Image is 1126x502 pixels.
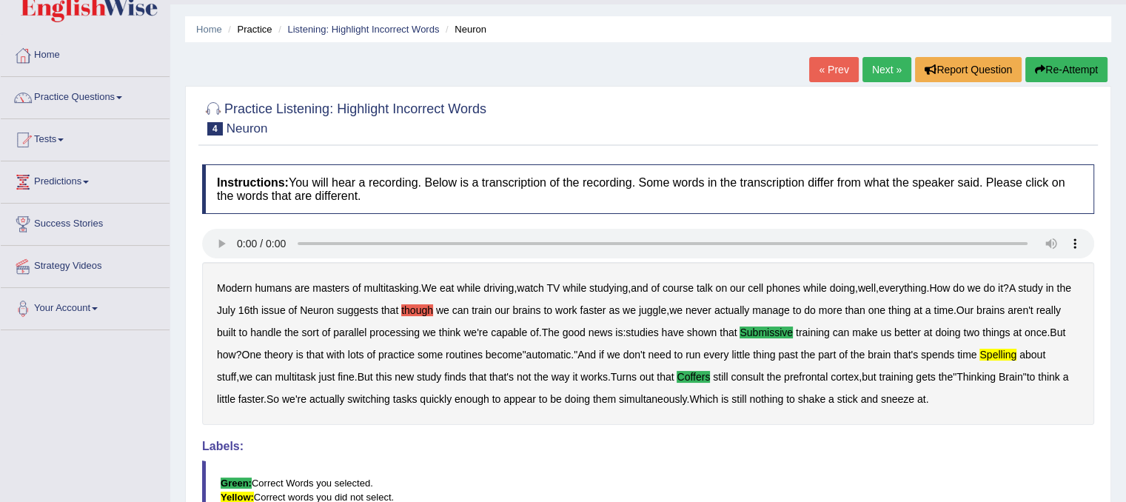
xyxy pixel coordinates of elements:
b: consult [731,371,763,383]
b: it [572,371,577,383]
b: to [793,304,802,316]
b: our [495,304,509,316]
b: time [934,304,953,316]
b: practice [378,349,415,361]
b: the [534,371,548,383]
b: study [1018,282,1042,294]
b: Brain [999,371,1023,383]
b: of [352,282,361,294]
b: are [295,282,309,294]
b: that [657,371,674,383]
b: submissive [740,327,793,338]
b: think [1038,371,1060,383]
b: just [318,371,335,383]
b: multitask [275,371,315,383]
b: But [358,371,373,383]
b: a [828,393,834,405]
b: a [1063,371,1069,383]
small: Neuron [227,121,268,135]
a: Home [196,24,222,35]
b: while [803,282,827,294]
b: not [517,371,531,383]
a: Home [1,35,170,72]
b: to [1026,371,1035,383]
b: eat [440,282,454,294]
b: part [818,349,836,361]
b: we [436,304,449,316]
button: Re-Attempt [1025,57,1107,82]
b: driving [483,282,514,294]
b: How [929,282,950,294]
b: if [599,349,604,361]
h4: Labels: [202,440,1094,453]
b: actually [309,393,344,405]
b: this [376,371,392,383]
b: watch [517,282,544,294]
b: One [241,349,261,361]
b: Green: [221,478,252,489]
b: talk [697,282,713,294]
b: still [713,371,728,383]
b: one [868,304,885,316]
b: better [894,327,921,338]
b: brains [976,304,1005,316]
b: the [801,349,815,361]
b: little [217,393,235,405]
b: than [845,304,865,316]
b: to [539,393,548,405]
b: we're [282,393,306,405]
b: juggle [639,304,666,316]
b: We [421,282,437,294]
b: But [1050,327,1065,338]
b: stick [837,393,858,405]
b: brain [868,349,891,361]
b: quickly [420,393,452,405]
b: train [472,304,492,316]
b: doing [830,282,855,294]
b: that [306,349,324,361]
b: everything [879,282,927,294]
b: we [623,304,636,316]
b: manage [752,304,790,316]
b: be [550,393,562,405]
b: studies [626,327,658,338]
b: while [563,282,586,294]
b: and [631,282,648,294]
b: that [469,371,486,383]
b: July [217,304,235,316]
b: shown [687,327,717,338]
b: And [577,349,596,361]
b: but [862,371,876,383]
b: some [418,349,443,361]
li: Practice [224,22,272,36]
b: can [452,304,469,316]
b: on [715,282,727,294]
b: handle [250,327,281,338]
a: « Prev [809,57,858,82]
b: Modern [217,282,252,294]
h2: Practice Listening: Highlight Incorrect Words [202,98,486,135]
b: don't [623,349,646,361]
b: Thinking [956,371,996,383]
a: Listening: Highlight Incorrect Words [287,24,439,35]
b: do [804,304,816,316]
b: faster [580,304,606,316]
b: faster [238,393,264,405]
b: TV [546,282,560,294]
a: Your Account [1,288,170,325]
b: new [395,371,414,383]
b: Which [689,393,718,405]
b: out [640,371,654,383]
b: make [852,327,877,338]
b: coffers [677,371,710,383]
b: really [1036,304,1060,316]
b: that [720,327,737,338]
b: parallel [333,327,366,338]
b: things [982,327,1010,338]
b: lots [348,349,364,361]
b: way [552,371,570,383]
b: Neuron [300,304,334,316]
b: 16th [238,304,258,316]
b: the [1056,282,1070,294]
b: of [366,349,375,361]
